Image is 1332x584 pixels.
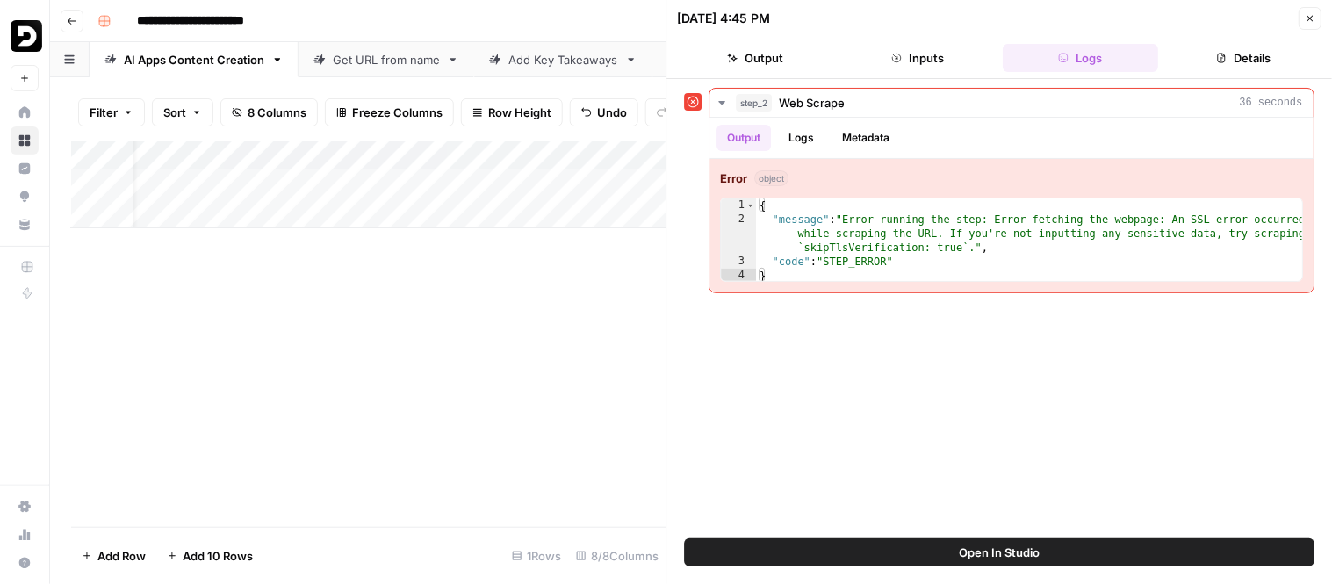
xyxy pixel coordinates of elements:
[97,547,146,565] span: Add Row
[11,98,39,126] a: Home
[183,547,253,565] span: Add 10 Rows
[90,42,299,77] a: AI Apps Content Creation
[722,255,757,269] div: 3
[461,98,563,126] button: Row Height
[678,10,771,27] div: [DATE] 4:45 PM
[11,211,39,239] a: Your Data
[163,104,186,121] span: Sort
[569,542,666,570] div: 8/8 Columns
[11,183,39,211] a: Opportunities
[1166,44,1321,72] button: Details
[488,104,551,121] span: Row Height
[755,170,789,186] span: object
[325,98,454,126] button: Freeze Columns
[11,155,39,183] a: Insights
[597,104,627,121] span: Undo
[124,51,264,68] div: AI Apps Content Creation
[737,94,773,112] span: step_2
[746,198,756,213] span: Toggle code folding, rows 1 through 4
[508,51,618,68] div: Add Key Takeaways
[710,118,1314,292] div: 36 seconds
[722,198,757,213] div: 1
[678,44,833,72] button: Output
[11,126,39,155] a: Browse
[505,542,569,570] div: 1 Rows
[652,42,809,77] a: Category sorter
[352,104,443,121] span: Freeze Columns
[840,44,996,72] button: Inputs
[722,269,757,283] div: 4
[1240,95,1303,111] span: 36 seconds
[78,98,145,126] button: Filter
[474,42,652,77] a: Add Key Takeaways
[717,125,772,151] button: Output
[248,104,306,121] span: 8 Columns
[152,98,213,126] button: Sort
[90,104,118,121] span: Filter
[11,521,39,549] a: Usage
[832,125,901,151] button: Metadata
[685,538,1315,566] button: Open In Studio
[220,98,318,126] button: 8 Columns
[11,493,39,521] a: Settings
[1003,44,1158,72] button: Logs
[11,549,39,577] button: Help + Support
[156,542,263,570] button: Add 10 Rows
[710,89,1314,117] button: 36 seconds
[71,542,156,570] button: Add Row
[333,51,440,68] div: Get URL from name
[780,94,846,112] span: Web Scrape
[722,213,757,255] div: 2
[779,125,825,151] button: Logs
[299,42,474,77] a: Get URL from name
[959,544,1040,561] span: Open In Studio
[721,169,748,187] strong: Error
[570,98,638,126] button: Undo
[11,14,39,58] button: Workspace: Deepgram
[11,20,42,52] img: Deepgram Logo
